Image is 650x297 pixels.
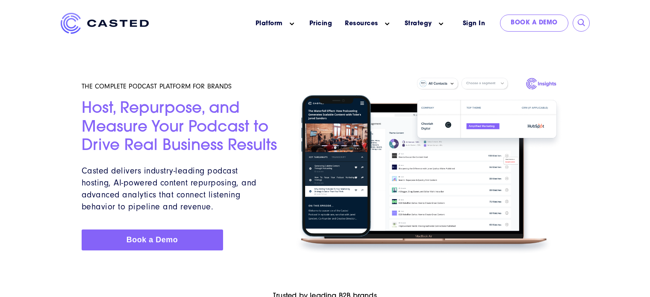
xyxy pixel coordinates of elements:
img: Casted_Logo_Horizontal_FullColor_PUR_BLUE [61,13,149,34]
a: Pricing [309,19,332,28]
a: Sign In [452,15,496,33]
a: Strategy [405,19,432,28]
h5: THE COMPLETE PODCAST PLATFORM FOR BRANDS [82,82,279,91]
span: Casted delivers industry-leading podcast hosting, AI-powered content repurposing, and advanced an... [82,166,256,212]
a: Resources [345,19,378,28]
a: Platform [256,19,283,28]
nav: Main menu [162,13,452,35]
h2: Host, Repurpose, and Measure Your Podcast to Drive Real Business Results [82,100,279,156]
img: Homepage Hero [289,74,569,259]
a: Book a Demo [82,229,223,250]
span: Book a Demo [126,235,178,244]
input: Submit [577,19,586,27]
a: Book a Demo [500,15,568,32]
